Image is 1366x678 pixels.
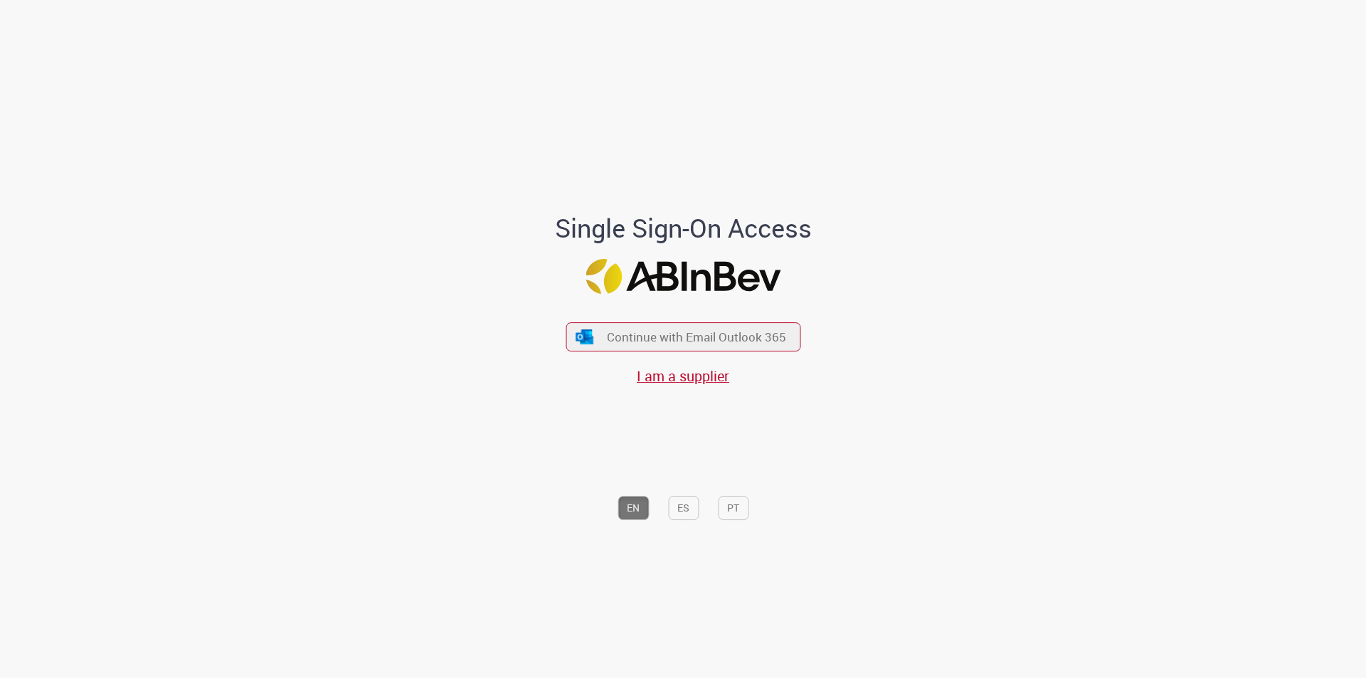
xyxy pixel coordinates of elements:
h1: Single Sign-On Access [486,214,881,243]
img: ícone Azure/Microsoft 360 [575,329,595,344]
button: ícone Azure/Microsoft 360 Continue with Email Outlook 365 [566,322,800,351]
button: PT [718,497,748,521]
button: EN [618,497,649,521]
img: Logo ABInBev [586,259,780,294]
span: Continue with Email Outlook 365 [607,329,786,346]
a: I am a supplier [637,367,729,386]
button: ES [668,497,699,521]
